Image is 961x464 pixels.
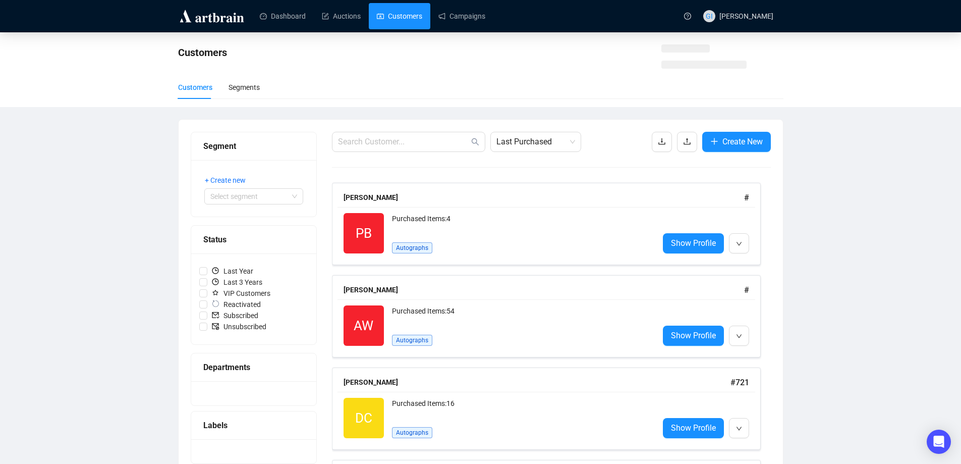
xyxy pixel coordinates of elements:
span: Last 3 Years [207,277,266,288]
a: [PERSON_NAME]#AWPurchased Items:54AutographsShow Profile [332,275,771,357]
span: PB [356,223,372,244]
div: Purchased Items: 16 [392,398,651,418]
span: AW [354,316,373,336]
span: VIP Customers [207,288,274,299]
span: Last Purchased [496,132,575,151]
span: Autographs [392,335,432,346]
span: Show Profile [671,422,716,434]
div: Open Intercom Messenger [927,430,951,454]
span: # 721 [730,378,749,387]
span: Create New [722,135,763,148]
span: down [736,426,742,432]
a: Show Profile [663,326,724,346]
button: + Create new [204,172,254,188]
span: Show Profile [671,329,716,342]
img: logo [178,8,246,24]
a: [PERSON_NAME]#PBPurchased Items:4AutographsShow Profile [332,183,771,265]
a: Auctions [322,3,361,29]
a: [PERSON_NAME]#721DCPurchased Items:16AutographsShow Profile [332,368,771,450]
span: Show Profile [671,237,716,249]
a: Dashboard [260,3,306,29]
span: GI [706,11,713,22]
span: upload [683,137,691,145]
span: down [736,333,742,339]
span: question-circle [684,13,691,20]
span: down [736,241,742,247]
span: Customers [178,46,227,59]
span: Subscribed [207,310,262,321]
span: # [744,285,749,295]
div: Purchased Items: 4 [392,213,651,233]
a: Show Profile [663,418,724,438]
span: download [658,137,666,145]
a: Campaigns [438,3,485,29]
span: [PERSON_NAME] [719,12,773,20]
div: Departments [203,361,304,374]
span: Autographs [392,242,432,253]
span: DC [355,408,372,429]
div: Segments [229,82,260,93]
div: Customers [178,82,212,93]
div: [PERSON_NAME] [344,284,744,295]
span: Last Year [207,266,257,277]
button: Create New [702,132,771,152]
div: Segment [203,140,304,152]
a: Customers [377,3,422,29]
div: [PERSON_NAME] [344,377,730,388]
span: # [744,193,749,202]
span: + Create new [205,175,246,186]
div: [PERSON_NAME] [344,192,744,203]
span: plus [710,137,718,145]
span: Unsubscribed [207,321,270,332]
input: Search Customer... [338,136,469,148]
div: Purchased Items: 54 [392,305,651,326]
span: Autographs [392,427,432,438]
span: search [471,138,479,146]
span: Reactivated [207,299,265,310]
div: Labels [203,419,304,432]
a: Show Profile [663,233,724,253]
div: Status [203,233,304,246]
